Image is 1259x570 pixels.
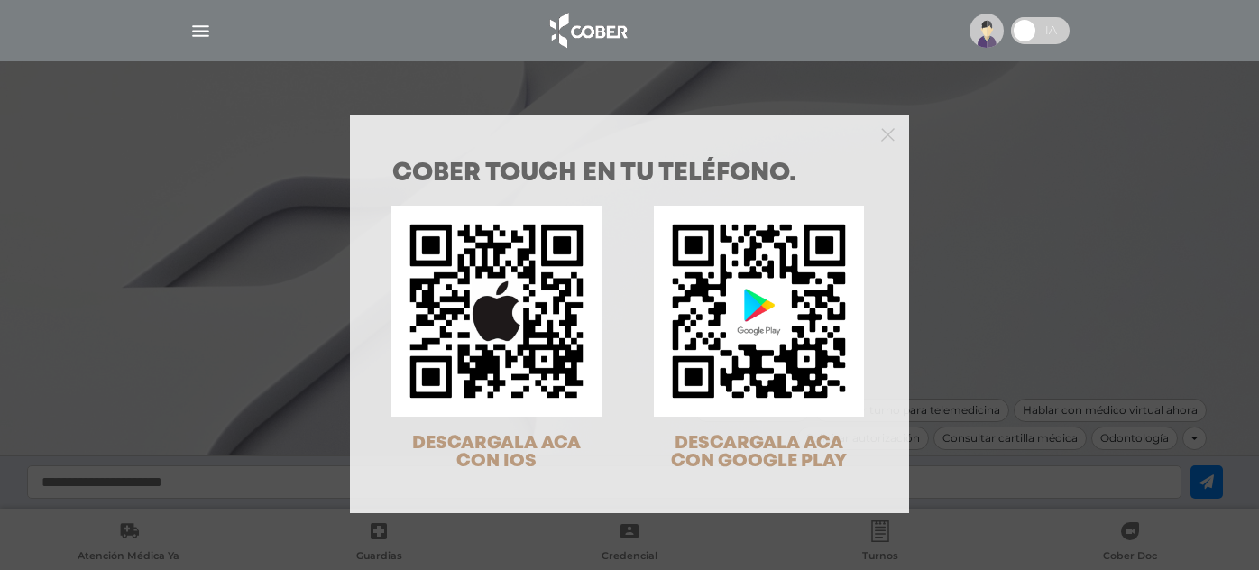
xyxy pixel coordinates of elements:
h1: COBER TOUCH en tu teléfono. [392,161,867,187]
button: Close [881,125,895,142]
img: qr-code [654,206,864,416]
img: qr-code [391,206,602,416]
span: DESCARGALA ACA CON GOOGLE PLAY [671,435,847,470]
span: DESCARGALA ACA CON IOS [412,435,581,470]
